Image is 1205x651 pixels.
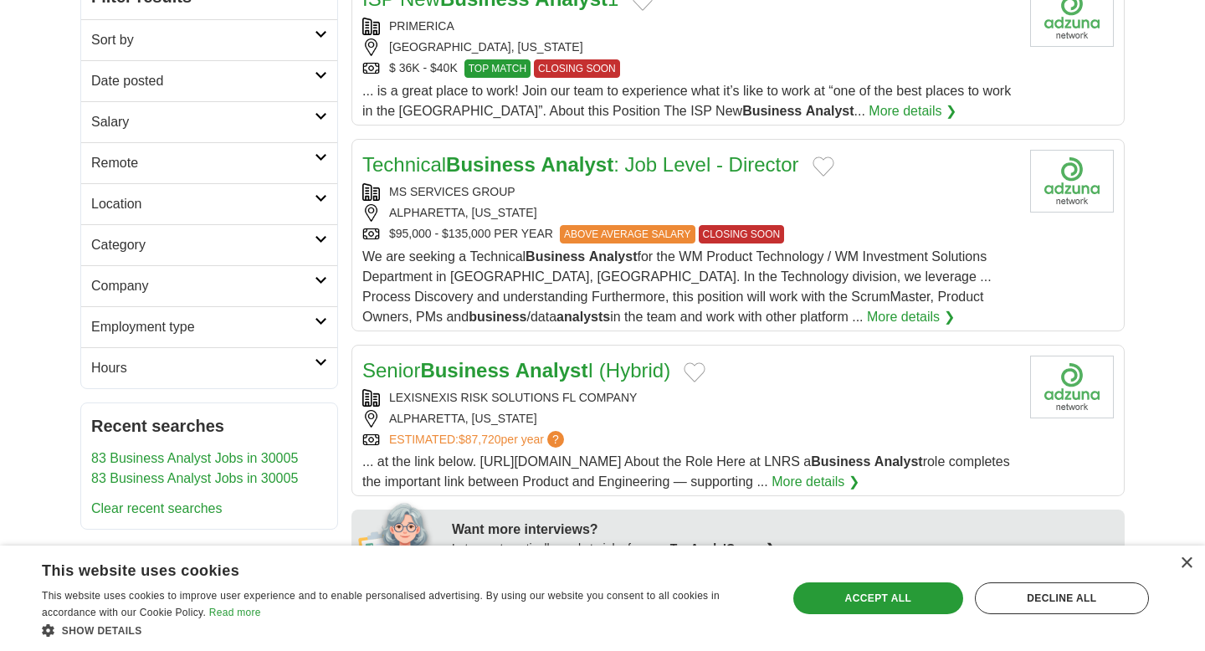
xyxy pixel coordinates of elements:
strong: Analyst [806,104,854,118]
a: Try ApplyIQ now ❯ [670,541,776,555]
h2: Location [91,194,315,214]
a: Salary [81,101,337,142]
div: Want more interviews? [452,520,1115,540]
a: ESTIMATED:$87,720per year? [389,431,567,449]
button: Add to favorite jobs [813,156,834,177]
span: ? [547,431,564,448]
a: Read more, opens a new window [209,607,261,618]
h2: Sort by [91,30,315,50]
div: [GEOGRAPHIC_DATA], [US_STATE] [362,38,1017,56]
a: More details ❯ [867,307,955,327]
span: ... at the link below. [URL][DOMAIN_NAME] About the Role Here at LNRS a role completes the import... [362,454,1010,489]
h2: Hours [91,358,315,378]
a: Hours [81,347,337,388]
a: More details ❯ [869,101,956,121]
span: This website uses cookies to improve user experience and to enable personalised advertising. By u... [42,590,720,618]
strong: Business [526,249,585,264]
a: Sort by [81,19,337,60]
div: This website uses cookies [42,556,724,581]
button: Add to favorite jobs [684,362,705,382]
img: Company logo [1030,150,1114,213]
h2: Recent searches [91,413,327,438]
strong: Analyst [874,454,923,469]
a: TechnicalBusiness Analyst: Job Level - Director [362,153,799,176]
strong: analysts [556,310,610,324]
div: PRIMERICA [362,18,1017,35]
div: Show details [42,622,766,638]
h2: Employment type [91,317,315,337]
span: $87,720 [459,433,501,446]
a: Category [81,224,337,265]
div: ALPHARETTA, [US_STATE] [362,410,1017,428]
strong: Business [420,359,510,382]
a: Clear recent searches [91,501,223,515]
div: Close [1180,557,1192,570]
span: We are seeking a Technical for the WM Product Technology / WM Investment Solutions Department in ... [362,249,992,324]
h2: Date posted [91,71,315,91]
strong: business [469,310,526,324]
div: MS SERVICES GROUP [362,183,1017,201]
strong: Analyst [589,249,638,264]
a: Date posted [81,60,337,101]
strong: Business [811,454,870,469]
a: Employment type [81,306,337,347]
h2: Company [91,276,315,296]
span: CLOSING SOON [699,225,785,243]
h2: Category [91,235,315,255]
span: Show details [62,625,142,637]
h2: Salary [91,112,315,132]
strong: Analyst [515,359,588,382]
span: ... is a great place to work! Join our team to experience what it’s like to work at “one of the b... [362,84,1011,118]
div: Decline all [975,582,1149,614]
strong: Business [742,104,802,118]
a: Remote [81,142,337,183]
a: 83 Business Analyst Jobs in 30005 [91,471,298,485]
span: TOP MATCH [464,59,531,78]
h2: Remote [91,153,315,173]
a: More details ❯ [772,472,859,492]
a: Company [81,265,337,306]
span: ABOVE AVERAGE SALARY [560,225,695,243]
strong: Business [446,153,536,176]
strong: Analyst [541,153,613,176]
img: Company logo [1030,356,1114,418]
div: $ 36K - $40K [362,59,1017,78]
img: apply-iq-scientist.png [358,500,439,567]
a: SeniorBusiness AnalystI (Hybrid) [362,359,670,382]
span: CLOSING SOON [534,59,620,78]
a: Location [81,183,337,224]
div: Let us automatically apply to jobs for you. [452,540,1115,557]
div: LEXISNEXIS RISK SOLUTIONS FL COMPANY [362,389,1017,407]
a: 83 Business Analyst Jobs in 30005 [91,451,298,465]
div: Accept all [793,582,963,614]
div: $95,000 - $135,000 PER YEAR [362,225,1017,243]
div: ALPHARETTA, [US_STATE] [362,204,1017,222]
